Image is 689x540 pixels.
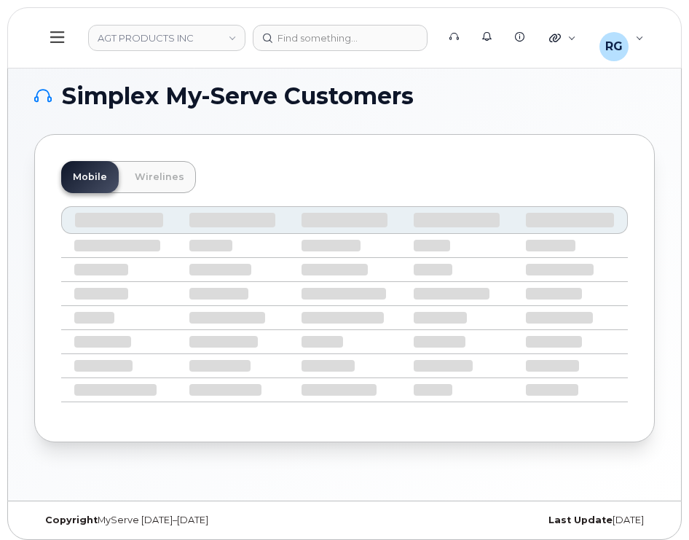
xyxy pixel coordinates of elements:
div: [DATE] [344,514,655,526]
strong: Copyright [45,514,98,525]
a: Mobile [61,161,119,193]
a: Wirelines [123,161,196,193]
div: MyServe [DATE]–[DATE] [34,514,344,526]
strong: Last Update [548,514,613,525]
span: Simplex My-Serve Customers [62,85,414,107]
